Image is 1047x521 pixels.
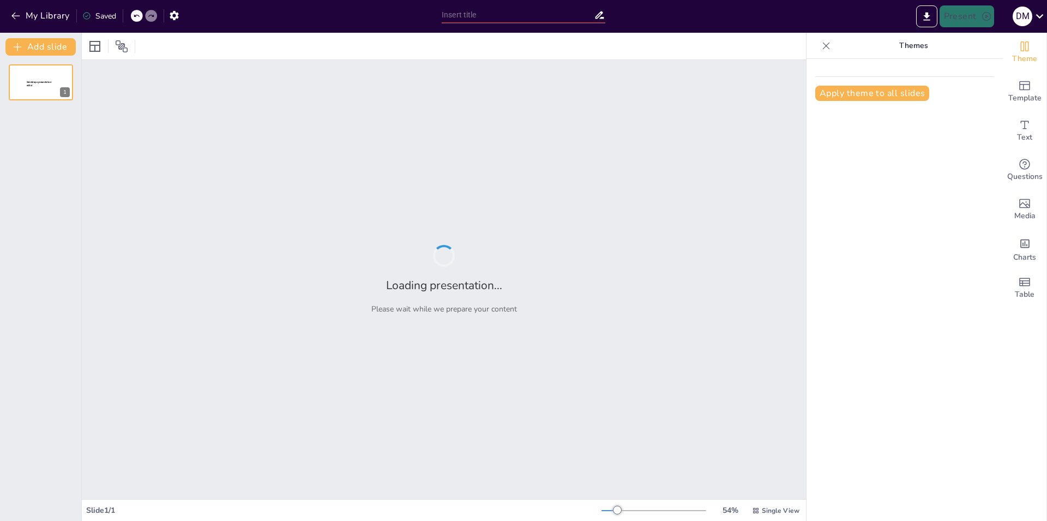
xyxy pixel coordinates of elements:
[1003,111,1046,151] div: Add text boxes
[9,64,73,100] div: Sendsteps presentation editor1
[1008,92,1042,104] span: Template
[386,278,502,293] h2: Loading presentation...
[815,86,929,101] button: Apply theme to all slides
[1013,251,1036,264] span: Charts
[1013,7,1032,26] div: D M
[717,505,743,516] div: 54 %
[1003,190,1046,229] div: Add images, graphics, shapes or video
[1003,229,1046,268] div: Add charts and graphs
[1007,171,1043,183] span: Questions
[1014,210,1036,222] span: Media
[1003,268,1046,308] div: Add a table
[27,81,51,87] span: Sendsteps presentation editor
[115,40,128,53] span: Position
[762,506,799,515] span: Single View
[86,505,601,516] div: Slide 1 / 1
[1013,5,1032,27] button: D M
[442,7,594,23] input: Insert title
[5,38,76,56] button: Add slide
[8,7,74,25] button: My Library
[940,5,994,27] button: Present
[60,87,70,97] div: 1
[371,304,517,314] p: Please wait while we prepare your content
[1003,151,1046,190] div: Get real-time input from your audience
[82,11,116,21] div: Saved
[1012,53,1037,65] span: Theme
[1017,131,1032,143] span: Text
[1015,289,1034,301] span: Table
[86,38,104,55] div: Layout
[835,33,992,59] p: Themes
[916,5,937,27] button: Export to PowerPoint
[1003,72,1046,111] div: Add ready made slides
[1003,33,1046,72] div: Change the overall theme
